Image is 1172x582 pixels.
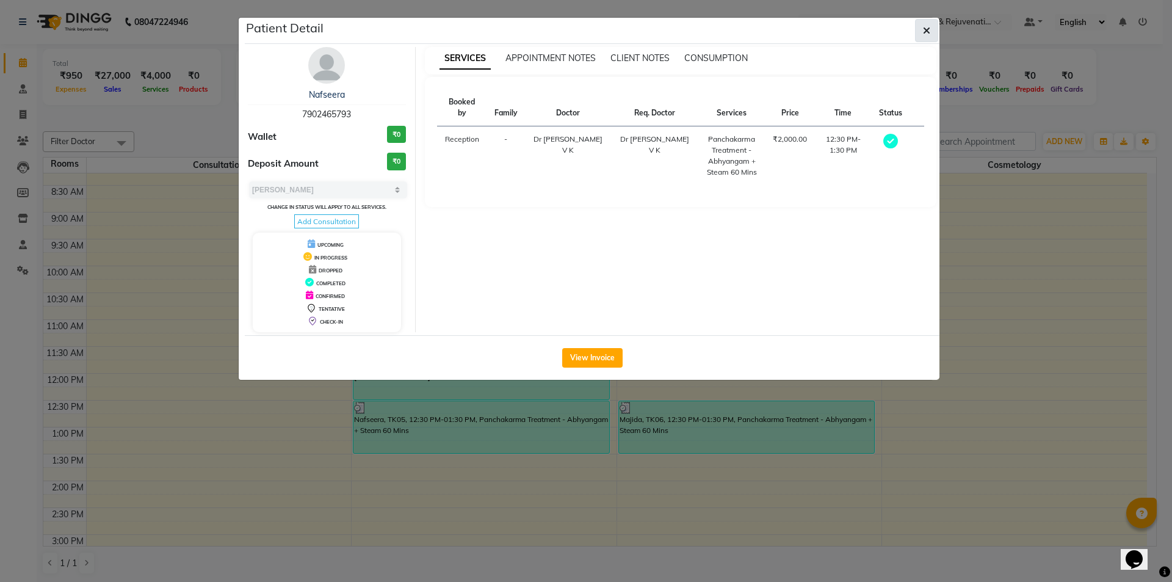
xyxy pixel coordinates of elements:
[440,48,491,70] span: SERVICES
[302,109,351,120] span: 7902465793
[309,89,345,100] a: Nafseera
[437,126,487,186] td: Reception
[248,130,277,144] span: Wallet
[814,126,872,186] td: 12:30 PM-1:30 PM
[765,89,814,126] th: Price
[437,89,487,126] th: Booked by
[698,89,765,126] th: Services
[294,214,359,228] span: Add Consultation
[314,255,347,261] span: IN PROGRESS
[319,306,345,312] span: TENTATIVE
[319,267,342,274] span: DROPPED
[316,280,345,286] span: COMPLETED
[773,134,807,145] div: ₹2,000.00
[308,47,345,84] img: avatar
[1121,533,1160,570] iframe: chat widget
[525,89,612,126] th: Doctor
[246,19,324,37] h5: Patient Detail
[814,89,872,126] th: Time
[534,134,602,155] span: Dr [PERSON_NAME] V K
[487,126,525,186] td: -
[505,53,596,64] span: APPOINTMENT NOTES
[620,134,689,155] span: Dr [PERSON_NAME] V K
[316,293,345,299] span: CONFIRMED
[705,134,758,178] div: Panchakarma Treatment - Abhyangam + Steam 60 Mins
[267,204,386,210] small: Change in status will apply to all services.
[610,53,670,64] span: CLIENT NOTES
[387,126,406,144] h3: ₹0
[872,89,910,126] th: Status
[317,242,344,248] span: UPCOMING
[387,153,406,170] h3: ₹0
[248,157,319,171] span: Deposit Amount
[320,319,343,325] span: CHECK-IN
[684,53,748,64] span: CONSUMPTION
[487,89,525,126] th: Family
[562,348,623,368] button: View Invoice
[611,89,698,126] th: Req. Doctor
